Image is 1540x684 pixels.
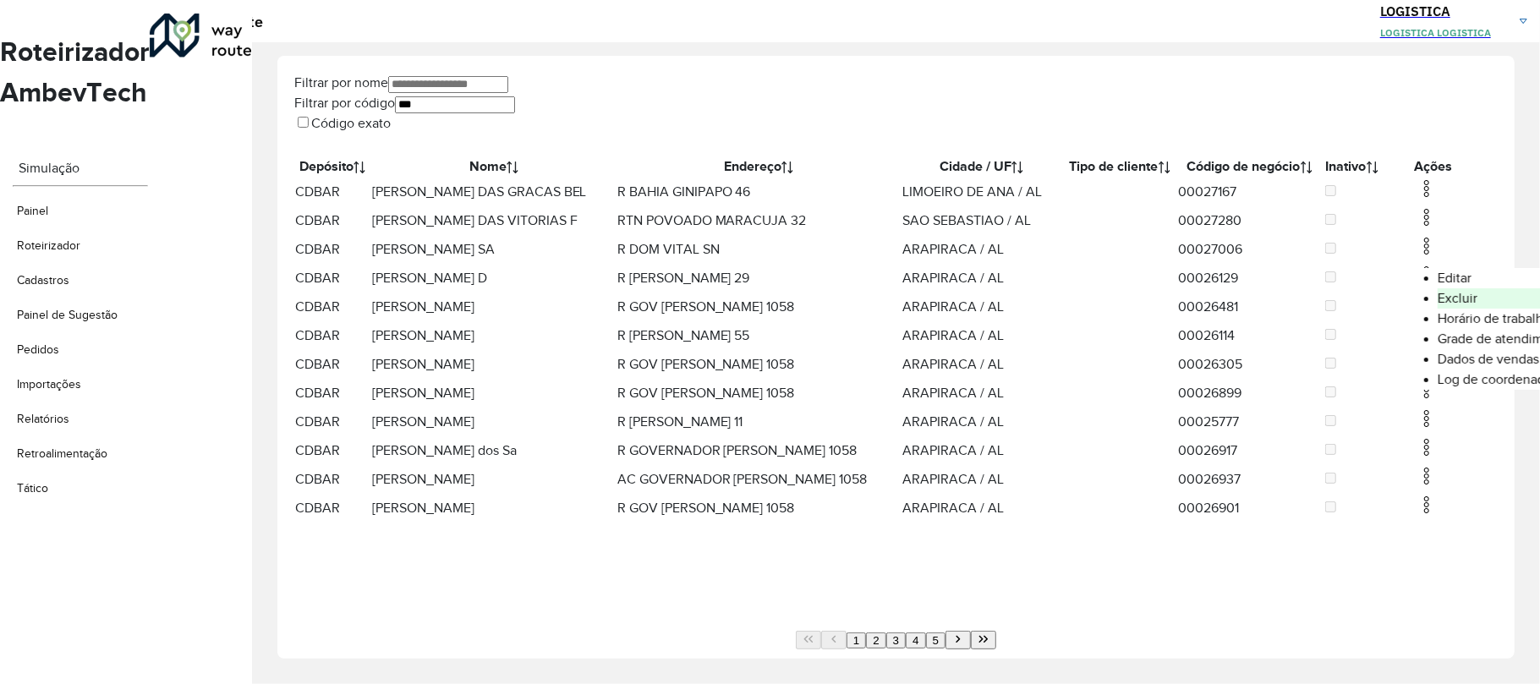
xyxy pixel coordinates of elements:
td: CDBAR [294,436,371,465]
td: [PERSON_NAME] dos Sa [371,436,617,465]
td: R GOVERNADOR [PERSON_NAME] 1058 [617,436,902,465]
td: 00026901 [1178,494,1322,523]
td: CDBAR [294,379,371,408]
td: R [PERSON_NAME] 55 [617,321,902,350]
th: Endereço [617,156,902,178]
th: Cidade / UF [902,156,1061,178]
label: Código exato [311,116,391,130]
a: LOGISTICALOGISTICA LOGISTICA [1380,1,1540,41]
td: CDBAR [294,206,371,235]
th: Depósito [294,156,371,178]
h3: LOGISTICA [1380,1,1507,21]
th: Nome [371,156,617,178]
td: 00026481 [1178,293,1322,321]
button: 3 [886,632,906,648]
td: SAO SEBASTIAO / AL [902,206,1061,235]
td: R BAHIA GINIPAPO 46 [617,178,902,206]
span: Painel de Sugestão [17,306,118,324]
th: Tipo de cliente [1061,156,1177,178]
td: CDBAR [294,408,371,436]
td: [PERSON_NAME] DAS VITORIAS F [371,206,617,235]
button: 5 [926,632,945,648]
label: Filtrar por código [294,96,395,110]
td: AC GOVERNADOR [PERSON_NAME] 1058 [617,465,902,494]
span: Pedidos [17,341,59,358]
td: ARAPIRACA / AL [902,436,1061,465]
label: Simulação [19,161,79,175]
td: CDBAR [294,321,371,350]
td: ARAPIRACA / AL [902,264,1061,293]
td: CDBAR [294,264,371,293]
td: [PERSON_NAME] DAS GRACAS BEL [371,178,617,206]
span: Roteirizador [17,237,80,254]
td: 00026114 [1178,321,1322,350]
span: Importações [17,375,81,393]
td: [PERSON_NAME] [371,465,617,494]
td: [PERSON_NAME] [371,408,617,436]
td: R GOV [PERSON_NAME] 1058 [617,379,902,408]
td: 00026917 [1178,436,1322,465]
td: 00026899 [1178,379,1322,408]
td: [PERSON_NAME] D [371,264,617,293]
button: First Page [796,631,821,649]
button: Previous Page [821,631,847,649]
td: [PERSON_NAME] [371,293,617,321]
td: [PERSON_NAME] [371,494,617,523]
td: ARAPIRACA / AL [902,321,1061,350]
td: R [PERSON_NAME] 29 [617,264,902,293]
td: CDBAR [294,350,371,379]
td: 00026129 [1178,264,1322,293]
button: Last Page [971,631,996,649]
td: R GOV [PERSON_NAME] 1058 [617,494,902,523]
td: RTN POVOADO MARACUJA 32 [617,206,902,235]
td: 00026937 [1178,465,1322,494]
span: LOGISTICA LOGISTICA [1380,26,1491,39]
button: 4 [906,632,925,648]
th: Código de negócio [1178,156,1322,178]
td: 00026305 [1178,350,1322,379]
td: ARAPIRACA / AL [902,235,1061,264]
td: 00027006 [1178,235,1322,264]
label: Filtrar por nome [294,75,388,90]
td: ARAPIRACA / AL [902,408,1061,436]
span: Retroalimentação [17,445,107,462]
td: ARAPIRACA / AL [902,293,1061,321]
td: CDBAR [294,235,371,264]
td: ARAPIRACA / AL [902,465,1061,494]
td: CDBAR [294,293,371,321]
th: Ações [1383,156,1484,178]
span: Cadastros [17,271,69,289]
button: 1 [847,632,866,648]
span: Relatórios [17,410,69,428]
td: [PERSON_NAME] [371,350,617,379]
td: [PERSON_NAME] [371,379,617,408]
td: CDBAR [294,494,371,523]
td: ARAPIRACA / AL [902,350,1061,379]
td: ARAPIRACA / AL [902,379,1061,408]
td: R [PERSON_NAME] 11 [617,408,902,436]
span: Tático [17,479,48,497]
td: CDBAR [294,178,371,206]
td: R DOM VITAL SN [617,235,902,264]
td: 00025777 [1178,408,1322,436]
span: Painel [17,202,48,220]
td: 00027167 [1178,178,1322,206]
button: 2 [866,632,885,648]
td: R GOV [PERSON_NAME] 1058 [617,350,902,379]
td: [PERSON_NAME] SA [371,235,617,264]
td: ARAPIRACA / AL [902,494,1061,523]
td: LIMOEIRO DE ANA / AL [902,178,1061,206]
td: [PERSON_NAME] [371,321,617,350]
button: Next Page [945,631,971,649]
td: 00027280 [1178,206,1322,235]
th: Inativo [1321,156,1383,178]
td: R GOV [PERSON_NAME] 1058 [617,293,902,321]
td: CDBAR [294,465,371,494]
